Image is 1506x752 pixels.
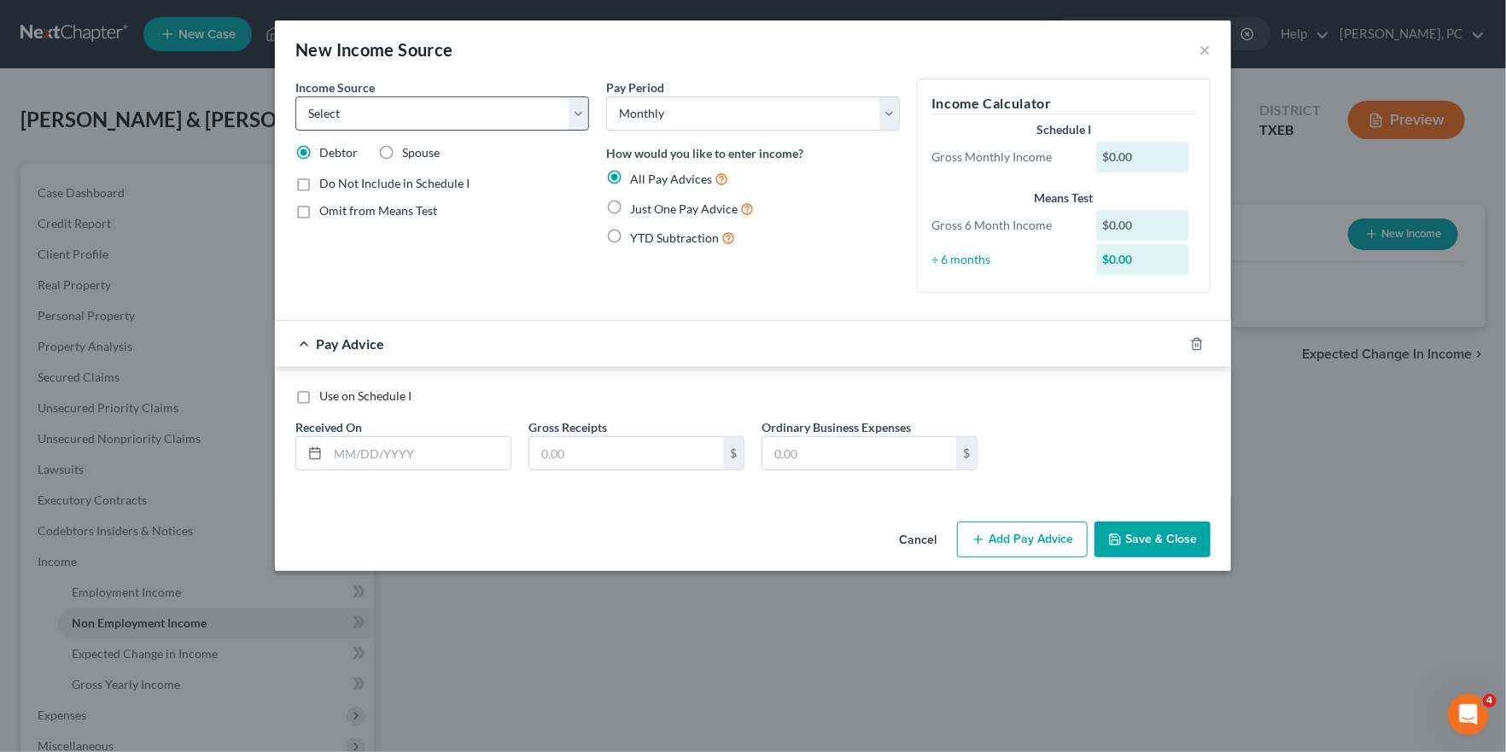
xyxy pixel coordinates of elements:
[723,437,744,469] div: $
[1096,210,1190,241] div: $0.00
[295,420,362,434] span: Received On
[1096,142,1190,172] div: $0.00
[528,418,607,436] label: Gross Receipts
[923,149,1088,166] div: Gross Monthly Income
[1448,694,1489,735] iframe: Intercom live chat
[606,79,664,96] label: Pay Period
[931,93,1196,114] h5: Income Calculator
[1096,244,1190,275] div: $0.00
[630,172,712,186] span: All Pay Advices
[762,418,911,436] label: Ordinary Business Expenses
[630,230,719,245] span: YTD Subtraction
[1199,39,1211,60] button: ×
[931,121,1196,138] div: Schedule I
[319,388,412,403] span: Use on Schedule I
[529,437,723,469] input: 0.00
[956,437,977,469] div: $
[1483,694,1497,708] span: 4
[316,335,384,352] span: Pay Advice
[885,523,950,557] button: Cancel
[931,189,1196,207] div: Means Test
[328,437,511,469] input: MM/DD/YYYY
[1094,522,1211,557] button: Save & Close
[923,251,1088,268] div: ÷ 6 months
[295,38,453,61] div: New Income Source
[762,437,956,469] input: 0.00
[319,145,358,160] span: Debtor
[957,522,1088,557] button: Add Pay Advice
[319,203,437,218] span: Omit from Means Test
[402,145,440,160] span: Spouse
[630,201,738,216] span: Just One Pay Advice
[319,176,470,190] span: Do Not Include in Schedule I
[606,144,803,162] label: How would you like to enter income?
[295,80,375,95] span: Income Source
[923,217,1088,234] div: Gross 6 Month Income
